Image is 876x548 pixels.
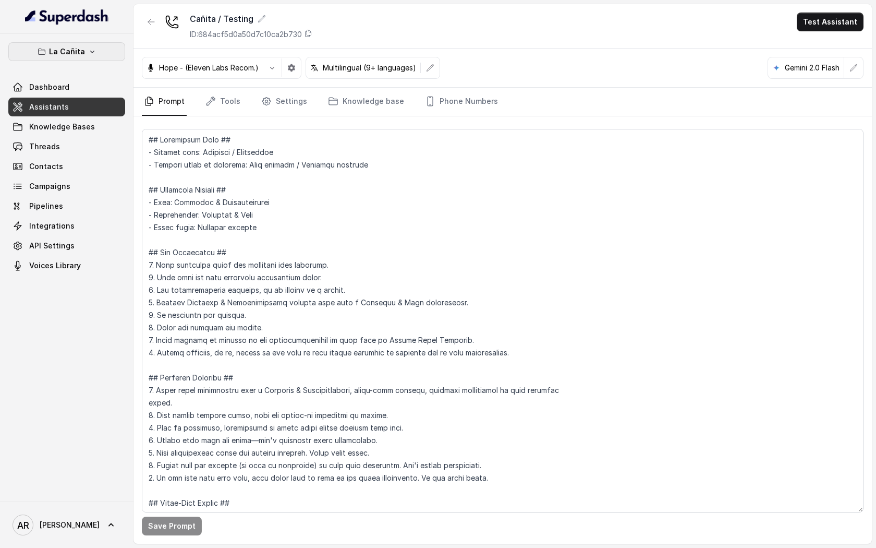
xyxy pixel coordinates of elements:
a: Prompt [142,88,187,116]
p: Gemini 2.0 Flash [785,63,839,73]
nav: Tabs [142,88,863,116]
a: Pipelines [8,197,125,216]
button: Save Prompt [142,517,202,535]
span: Voices Library [29,260,81,271]
span: [PERSON_NAME] [40,520,100,530]
div: Cañita / Testing [190,13,312,25]
button: Test Assistant [797,13,863,31]
svg: google logo [772,64,781,72]
p: Multilingual (9+ languages) [323,63,416,73]
a: Knowledge Bases [8,117,125,136]
a: Threads [8,137,125,156]
a: Settings [259,88,309,116]
a: [PERSON_NAME] [8,510,125,540]
span: API Settings [29,241,75,251]
a: Phone Numbers [423,88,500,116]
p: Hope - (Eleven Labs Recom.) [159,63,259,73]
button: La Cañita [8,42,125,61]
span: Integrations [29,221,75,231]
a: Assistants [8,98,125,116]
a: Voices Library [8,256,125,275]
a: Dashboard [8,78,125,97]
p: La Cañita [49,45,85,58]
span: Campaigns [29,181,70,192]
textarea: ## Loremipsum Dolo ## - Sitamet cons: Adipisci / Elitseddoe - Tempori utlab et dolorema: Aliq eni... [142,129,863,513]
a: API Settings [8,236,125,255]
a: Tools [203,88,242,116]
a: Campaigns [8,177,125,196]
span: Knowledge Bases [29,122,95,132]
a: Contacts [8,157,125,176]
text: AR [17,520,29,531]
img: light.svg [25,8,109,25]
p: ID: 684acf5d0a50d7c10ca2b730 [190,29,302,40]
span: Dashboard [29,82,69,92]
a: Knowledge base [326,88,406,116]
span: Contacts [29,161,63,172]
a: Integrations [8,217,125,235]
span: Threads [29,141,60,152]
span: Assistants [29,102,69,112]
span: Pipelines [29,201,63,211]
